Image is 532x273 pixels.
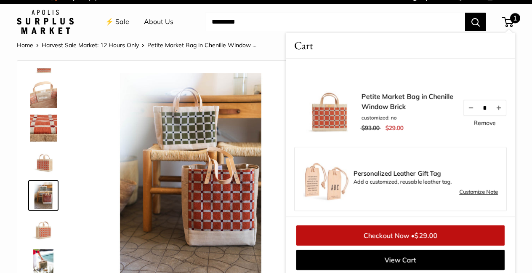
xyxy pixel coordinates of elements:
a: Petite Market Bag in Chenille Window Brick [362,91,454,112]
a: Petite Market Bag in Chenille Window Brick [28,79,59,110]
span: $29.00 [386,124,404,132]
a: Petite Market Bag in Chenille Window Brick [28,113,59,143]
span: Personalized Leather Gift Tag [354,170,498,177]
span: Petite Market Bag in Chenille Window ... [147,41,256,49]
a: 1 [503,17,513,27]
li: customized: no [362,114,454,122]
button: Decrease quantity by 1 [464,100,478,115]
input: Quantity [478,104,492,112]
a: Petite Market Bag in Chenille Window Brick [28,214,59,244]
img: Petite Market Bag in Chenille Window Brick [30,81,57,108]
img: Apolis: Surplus Market [17,10,74,34]
div: Add a customized, reusable leather tag. [354,170,498,187]
a: Customize Note [459,187,498,197]
a: View Cart [296,250,505,270]
input: Search... [205,13,465,31]
nav: Breadcrumb [17,40,256,51]
img: Petite Market Bag in Chenille Window Brick [30,216,57,243]
span: $29.00 [415,231,437,240]
button: Increase quantity by 1 [492,100,506,115]
a: Checkout Now •$29.00 [296,225,505,246]
button: Search [465,13,486,31]
a: Remove [473,120,496,126]
img: Petite Market Bag in Chenille Window Brick [30,148,57,175]
a: Home [17,41,33,49]
img: Petite Market Bag in Chenille Window Brick [30,182,57,209]
a: Petite Market Bag in Chenille Window Brick [28,147,59,177]
span: Cart [294,37,313,54]
span: 1 [510,13,520,23]
a: Petite Market Bag in Chenille Window Brick [28,180,59,211]
span: $93.00 [362,124,380,132]
a: ⚡️ Sale [105,16,129,28]
a: Harvest Sale Market: 12 Hours Only [42,41,139,49]
img: Luggage Tag [303,156,349,202]
img: Petite Market Bag in Chenille Window Brick [30,115,57,142]
a: About Us [144,16,173,28]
